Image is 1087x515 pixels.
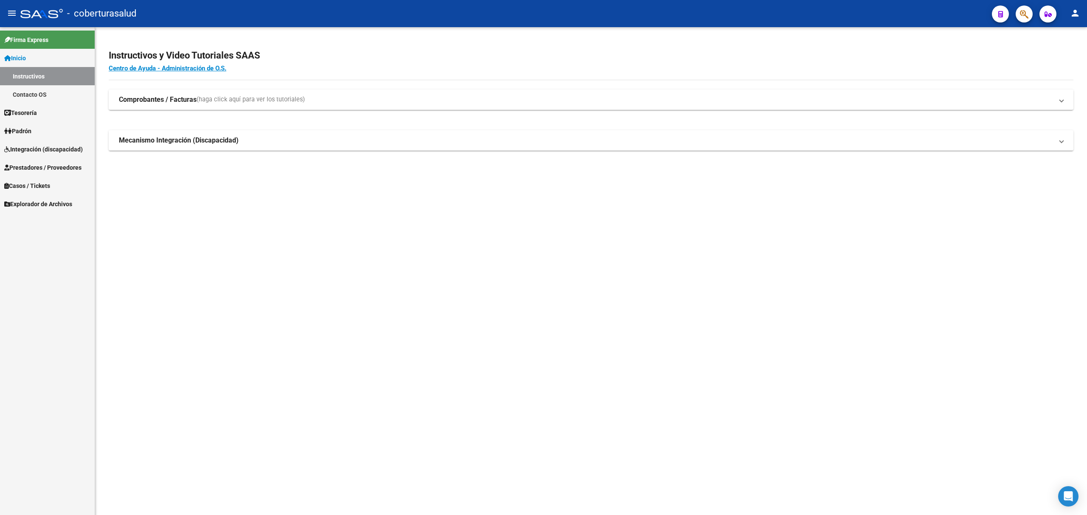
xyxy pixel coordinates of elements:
span: Tesorería [4,108,37,118]
mat-icon: person [1070,8,1080,18]
span: Casos / Tickets [4,181,50,190]
h2: Instructivos y Video Tutoriales SAAS [109,48,1073,64]
mat-expansion-panel-header: Mecanismo Integración (Discapacidad) [109,130,1073,151]
a: Centro de Ayuda - Administración de O.S. [109,64,226,72]
span: Explorador de Archivos [4,199,72,209]
div: Open Intercom Messenger [1058,486,1079,507]
span: Integración (discapacidad) [4,145,83,154]
span: - coberturasalud [67,4,136,23]
span: Firma Express [4,35,48,45]
mat-icon: menu [7,8,17,18]
span: Padrón [4,126,31,136]
strong: Mecanismo Integración (Discapacidad) [119,136,239,145]
span: (haga click aquí para ver los tutoriales) [197,95,305,104]
span: Inicio [4,53,26,63]
strong: Comprobantes / Facturas [119,95,197,104]
mat-expansion-panel-header: Comprobantes / Facturas(haga click aquí para ver los tutoriales) [109,90,1073,110]
span: Prestadores / Proveedores [4,163,82,172]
